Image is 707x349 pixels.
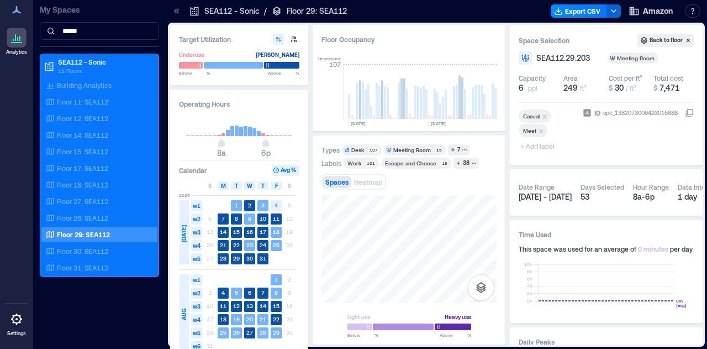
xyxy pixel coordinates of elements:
div: Desk [351,146,364,154]
div: Escape and Choose [385,159,436,167]
h3: Space Selection [519,35,637,46]
text: 22 [233,242,240,248]
button: 7 [448,144,469,155]
text: 14 [260,303,266,309]
p: Floor 11: SEA112 [57,97,108,106]
div: Remove Casual [540,112,551,120]
span: [DATE] [180,225,188,242]
text: 11 [273,215,279,222]
div: Meet [523,127,536,134]
text: 6 [248,289,251,296]
p: Floor 12: SEA112 [57,114,108,123]
p: Floor 17: SEA112 [57,164,108,173]
p: Building Analytics [57,81,112,90]
span: Above % [440,332,471,338]
text: 15 [273,303,279,309]
span: w5 [191,253,202,264]
span: SEA112.29.203 [536,53,590,64]
div: Total cost [653,74,683,82]
span: S [208,181,212,190]
text: 12 [233,303,240,309]
div: Meeting Room [393,146,431,154]
span: w3 [191,227,202,238]
span: 30 [615,83,624,92]
div: Capacity [519,74,546,82]
text: 16 [246,228,253,235]
span: / ft² [626,84,636,92]
tspan: 6h [527,276,532,282]
span: ID [594,107,600,118]
span: ft² [580,84,587,92]
text: 27 [246,329,253,336]
text: 11 [220,303,226,309]
text: 7 [221,215,225,222]
text: 24 [260,242,266,248]
text: 18 [220,316,226,322]
span: w5 [191,327,202,338]
tspan: 8h [527,269,532,274]
span: T [235,181,238,190]
button: IDspc_1382073006423015888 [685,108,694,117]
span: [DATE] - [DATE] [519,192,572,201]
p: Settings [7,330,26,337]
text: 25 [220,329,226,336]
span: T [261,181,265,190]
div: Heavy use [445,311,471,322]
span: 249 [563,83,578,92]
text: 30 [246,255,253,262]
button: Heatmap [352,176,384,188]
div: Light use [347,311,371,322]
text: 5 [235,289,238,296]
text: 25 [273,242,279,248]
div: [PERSON_NAME] [256,49,299,60]
p: Floor 29: SEA112 [287,6,347,17]
button: SEA112.29.203 [536,53,603,64]
span: w4 [191,314,202,325]
span: Below % [347,332,378,338]
text: 14 [220,228,226,235]
button: Amazon [625,2,676,20]
p: 11 Floors [58,66,151,75]
text: 9 [248,215,251,222]
div: spc_1382073006423015888 [602,107,679,118]
div: Hour Range [633,183,669,191]
p: Floor 15: SEA112 [57,147,108,156]
div: Meeting Room [617,54,656,62]
h3: Operating Hours [179,98,299,110]
text: 3 [261,202,265,209]
span: w2 [191,288,202,299]
text: 10 [260,215,266,222]
span: ppl [528,84,537,92]
div: Work [347,159,361,167]
text: 29 [273,329,279,336]
p: Floor 30: SEA112 [57,247,108,256]
p: Floor 18: SEA112 [57,180,108,189]
button: 6 ppl [519,82,559,93]
p: Floor 29: SEA112 [57,230,110,239]
span: Heatmap [354,178,382,186]
div: 38 [461,158,471,168]
span: Above % [268,70,299,76]
div: Days Selected [581,183,624,191]
text: [DATE] [351,121,366,126]
span: Below % [179,70,210,76]
span: W [247,181,252,190]
span: 7,471 [659,83,679,92]
text: 19 [233,316,240,322]
div: 8a - 6p [633,191,669,202]
div: This space was used for an average of per day [519,244,694,253]
div: 101 [365,160,377,166]
text: 7 [261,289,265,296]
text: 17 [260,228,266,235]
text: 4 [221,289,225,296]
text: 21 [220,242,226,248]
h3: Time Used [519,229,694,240]
text: [DATE] [431,121,446,126]
button: Avg % [272,165,299,176]
span: 8a [217,148,226,158]
text: 21 [260,316,266,322]
a: Analytics [3,24,30,59]
div: 18 [440,160,449,166]
p: Floor 28: SEA112 [57,213,108,222]
text: 1 [275,276,278,283]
